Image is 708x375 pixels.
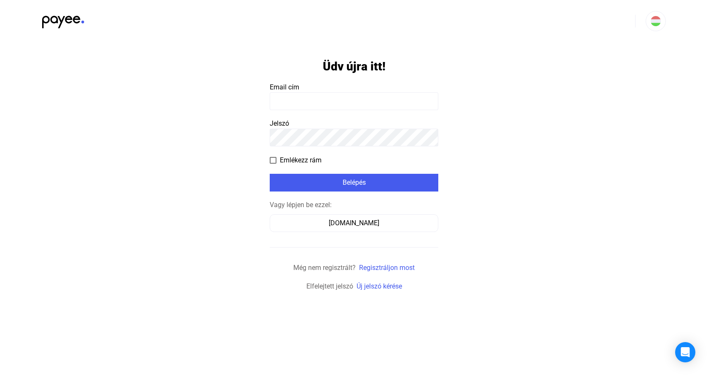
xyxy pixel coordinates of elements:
[270,174,438,192] button: Belépés
[270,83,299,91] span: Email cím
[270,219,438,227] a: [DOMAIN_NAME]
[306,282,353,290] span: Elfelejtett jelszó
[675,342,695,362] div: Open Intercom Messenger
[272,178,436,188] div: Belépés
[42,11,84,28] img: black-payee-blue-dot.svg
[270,200,438,210] div: Vagy lépjen be ezzel:
[323,59,386,74] h1: Üdv újra itt!
[280,155,322,165] span: Emlékezz rám
[270,214,438,232] button: [DOMAIN_NAME]
[357,282,402,290] a: Új jelszó kérése
[293,264,356,272] span: Még nem regisztrált?
[651,16,661,26] img: HU
[646,11,666,31] button: HU
[273,218,435,228] div: [DOMAIN_NAME]
[359,264,415,272] a: Regisztráljon most
[270,119,289,127] span: Jelszó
